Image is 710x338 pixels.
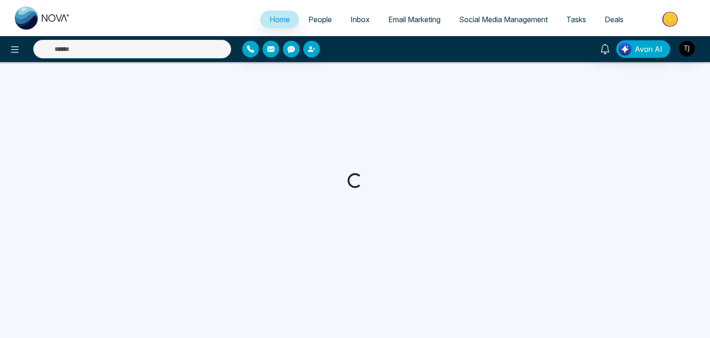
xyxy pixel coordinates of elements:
a: Tasks [557,11,595,28]
img: Lead Flow [618,43,631,56]
a: Home [260,11,299,28]
span: Inbox [350,15,370,24]
button: Avon AI [616,40,670,58]
span: Avon AI [635,44,662,55]
span: Tasks [566,15,586,24]
a: Social Media Management [450,11,557,28]
a: People [299,11,341,28]
a: Email Marketing [379,11,450,28]
span: Email Marketing [388,15,441,24]
img: Nova CRM Logo [15,6,70,30]
span: Deals [605,15,624,24]
span: Home [269,15,290,24]
img: User Avatar [679,41,695,56]
span: Social Media Management [459,15,548,24]
img: Market-place.gif [637,9,704,30]
span: People [308,15,332,24]
a: Deals [595,11,633,28]
a: Inbox [341,11,379,28]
